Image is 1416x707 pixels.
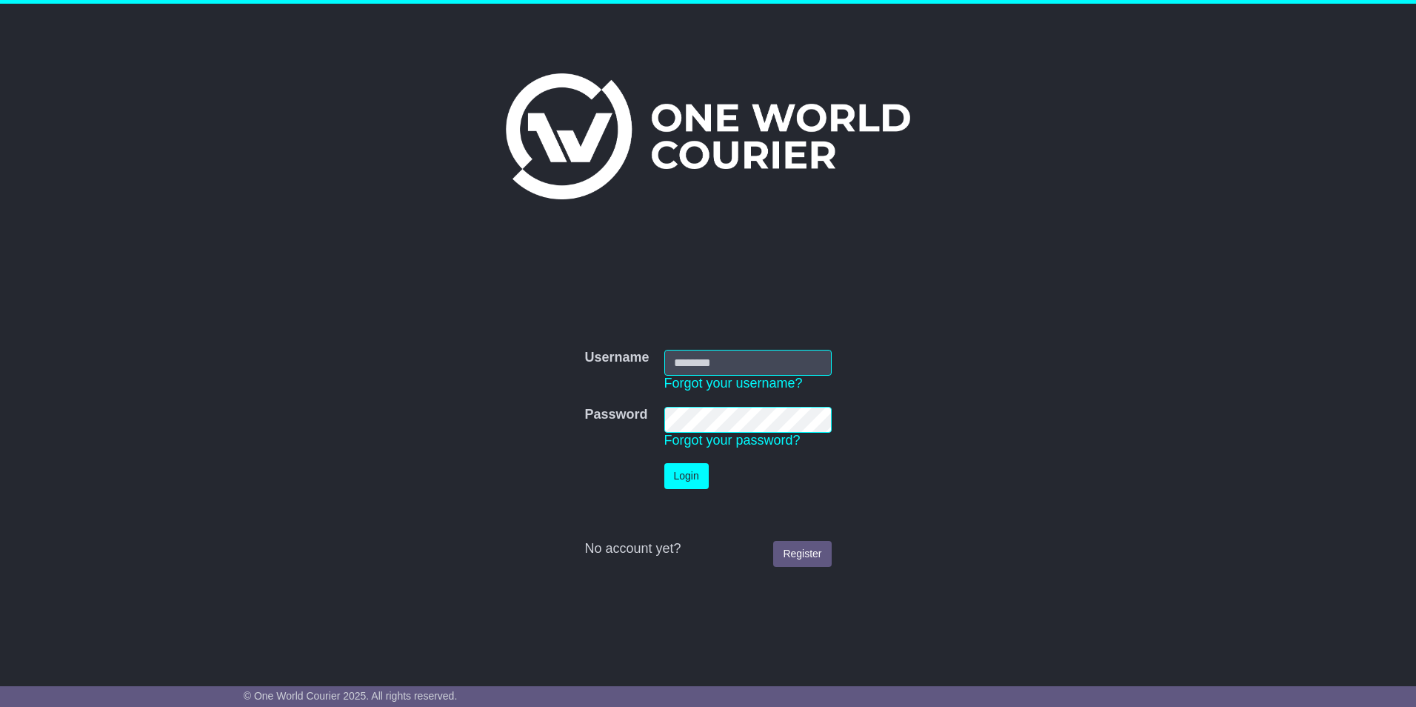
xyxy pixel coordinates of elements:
button: Login [664,463,709,489]
img: One World [506,73,910,199]
label: Username [584,350,649,366]
a: Forgot your password? [664,433,801,448]
div: No account yet? [584,541,831,557]
label: Password [584,407,647,423]
a: Register [773,541,831,567]
span: © One World Courier 2025. All rights reserved. [244,690,458,702]
a: Forgot your username? [664,376,803,391]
